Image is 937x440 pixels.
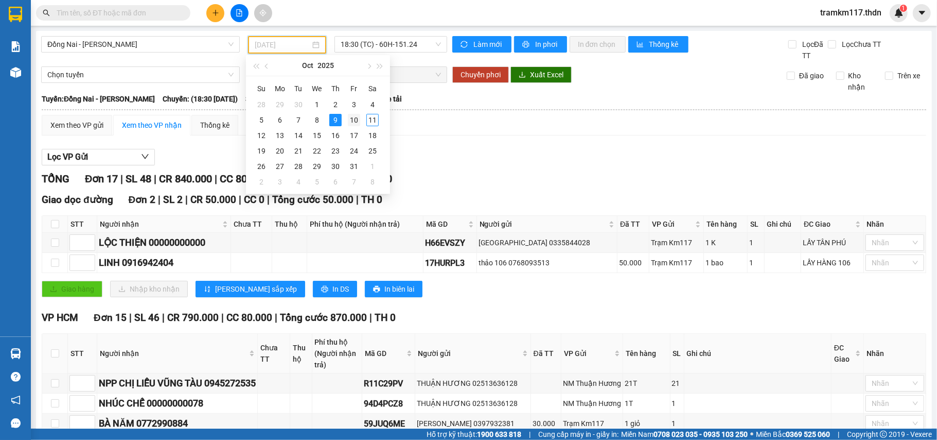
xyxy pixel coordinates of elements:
input: 09/10/2025 [255,39,310,50]
div: [PERSON_NAME] 0397932381 [417,418,529,429]
th: STT [68,334,97,374]
div: NHÚC CHẾ 00000000078 [99,396,256,411]
div: R11C29PV [364,377,413,390]
div: 9 [329,114,342,126]
div: 6 [274,114,286,126]
td: 2025-10-23 [326,143,345,159]
span: | [129,312,132,324]
button: In đơn chọn [570,36,626,53]
td: 2025-10-15 [308,128,326,143]
div: 14 [292,129,305,142]
div: NM Thuận Hương [563,378,621,389]
span: Chọn chuyến [341,67,441,82]
span: [PERSON_NAME] sắp xếp [215,283,297,295]
div: 8 [366,176,379,188]
span: Mã GD [426,218,466,230]
td: 2025-10-04 [363,97,382,112]
div: LINH 0916942404 [99,256,229,270]
span: Thống kê [649,39,680,50]
td: 2025-10-18 [363,128,382,143]
div: NM Thuận Hương [563,398,621,409]
td: 2025-10-24 [345,143,363,159]
th: Đã TT [531,334,561,374]
div: 21 [672,378,682,389]
span: | [120,173,123,185]
span: file-add [236,9,243,16]
th: Mo [271,80,289,97]
td: 2025-10-07 [289,112,308,128]
div: 30 [329,160,342,173]
td: 2025-10-05 [252,112,271,128]
button: syncLàm mới [452,36,511,53]
div: THUẬN HƯƠNG 02513636128 [417,378,529,389]
td: H66EVSZY [423,233,476,253]
input: Tìm tên, số ĐT hoặc mã đơn [57,7,178,19]
td: 2025-10-28 [289,159,308,174]
span: Người gửi [418,348,520,359]
button: aim [254,4,272,22]
th: Th [326,80,345,97]
div: 59JUQ6ME [364,417,413,430]
td: R11C29PV [362,374,415,394]
td: 2025-10-06 [271,112,289,128]
button: 2025 [317,55,334,76]
th: Thu hộ [272,216,307,233]
button: Lọc VP Gửi [42,149,155,165]
div: 21 [292,145,305,157]
div: 20 [274,145,286,157]
strong: 0708 023 035 - 0935 103 250 [653,430,748,438]
div: 1 [749,257,763,268]
td: 2025-11-01 [363,159,382,174]
td: 2025-11-06 [326,174,345,190]
div: 17HURPL3 [425,257,474,269]
sup: 1 [900,5,907,12]
td: 2025-10-10 [345,112,363,128]
span: bar-chart [637,41,645,49]
div: 30 [292,98,305,111]
span: Lọc Chưa TT [838,39,882,50]
th: We [308,80,326,97]
div: 1 [311,98,323,111]
span: | [838,429,839,440]
b: Tuyến: Đồng Nai - [PERSON_NAME] [42,95,155,103]
span: In phơi [535,39,559,50]
span: Kho nhận [844,70,878,93]
span: caret-down [917,8,927,18]
button: downloadXuất Excel [510,66,572,83]
span: Trên xe [893,70,924,81]
span: | [215,173,217,185]
span: search [43,9,50,16]
span: SL 2 [163,194,183,206]
td: 2025-10-21 [289,143,308,159]
span: | [154,173,156,185]
span: CC 0 [244,194,264,206]
td: 2025-09-28 [252,97,271,112]
span: down [141,153,149,161]
div: 1 [672,418,682,429]
span: Giao dọc đường [42,194,113,206]
span: | [158,194,161,206]
td: 2025-09-30 [289,97,308,112]
div: 7 [348,176,360,188]
span: plus [212,9,219,16]
div: 29 [311,160,323,173]
span: Đơn 17 [85,173,118,185]
td: 2025-10-27 [271,159,289,174]
td: 2025-10-31 [345,159,363,174]
div: 1 [672,398,682,409]
td: 2025-10-30 [326,159,345,174]
div: 1 bao [705,257,746,268]
td: 2025-10-20 [271,143,289,159]
td: 2025-10-02 [326,97,345,112]
div: 31 [348,160,360,173]
div: 4 [292,176,305,188]
td: 17HURPL3 [423,253,476,273]
img: solution-icon [10,41,21,52]
div: 25 [366,145,379,157]
span: sort-ascending [204,285,211,294]
td: 2025-10-09 [326,112,345,128]
div: 1 [366,160,379,173]
button: uploadGiao hàng [42,281,102,297]
span: Hỗ trợ kỹ thuật: [427,429,521,440]
span: ĐC Giao [834,342,853,365]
